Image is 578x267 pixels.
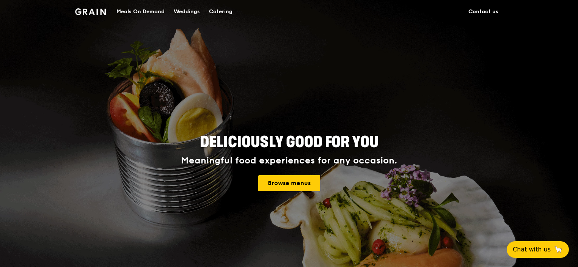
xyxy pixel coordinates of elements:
[513,245,551,254] span: Chat with us
[75,8,106,15] img: Grain
[258,175,320,191] a: Browse menus
[507,241,569,258] button: Chat with us🦙
[464,0,503,23] a: Contact us
[169,0,204,23] a: Weddings
[152,155,426,166] div: Meaningful food experiences for any occasion.
[174,0,200,23] div: Weddings
[204,0,237,23] a: Catering
[116,0,165,23] div: Meals On Demand
[554,245,563,254] span: 🦙
[209,0,232,23] div: Catering
[200,133,379,151] span: Deliciously good for you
